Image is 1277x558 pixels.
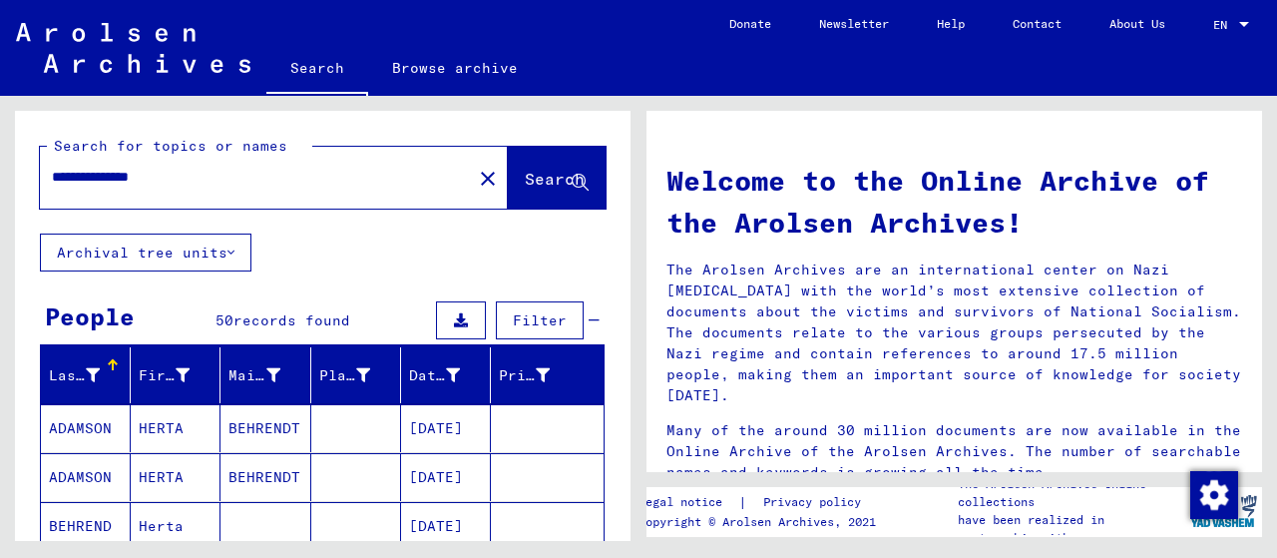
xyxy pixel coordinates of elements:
[45,298,135,334] div: People
[499,359,580,391] div: Prisoner #
[16,23,250,73] img: Arolsen_neg.svg
[1213,18,1235,32] span: EN
[131,347,220,403] mat-header-cell: First Name
[666,160,1242,244] h1: Welcome to the Online Archive of the Arolsen Archives!
[266,44,368,96] a: Search
[958,475,1185,511] p: The Arolsen Archives online collections
[220,404,310,452] mat-cell: BEHRENDT
[499,365,550,386] div: Prisoner #
[491,347,604,403] mat-header-cell: Prisoner #
[49,359,130,391] div: Last Name
[220,347,310,403] mat-header-cell: Maiden Name
[131,453,220,501] mat-cell: HERTA
[638,492,885,513] div: |
[319,365,370,386] div: Place of Birth
[41,347,131,403] mat-header-cell: Last Name
[215,311,233,329] span: 50
[139,359,219,391] div: First Name
[409,365,460,386] div: Date of Birth
[476,167,500,191] mat-icon: close
[220,453,310,501] mat-cell: BEHRENDT
[319,359,400,391] div: Place of Birth
[41,453,131,501] mat-cell: ADAMSON
[958,511,1185,547] p: have been realized in partnership with
[401,347,491,403] mat-header-cell: Date of Birth
[525,169,585,189] span: Search
[513,311,567,329] span: Filter
[368,44,542,92] a: Browse archive
[41,502,131,550] mat-cell: BEHREND
[139,365,190,386] div: First Name
[409,359,490,391] div: Date of Birth
[747,492,885,513] a: Privacy policy
[41,404,131,452] mat-cell: ADAMSON
[131,404,220,452] mat-cell: HERTA
[54,137,287,155] mat-label: Search for topics or names
[496,301,584,339] button: Filter
[1189,470,1237,518] div: Change consent
[228,359,309,391] div: Maiden Name
[401,453,491,501] mat-cell: [DATE]
[638,513,885,531] p: Copyright © Arolsen Archives, 2021
[233,311,350,329] span: records found
[638,492,738,513] a: Legal notice
[508,147,606,209] button: Search
[1190,471,1238,519] img: Change consent
[468,158,508,198] button: Clear
[666,420,1242,483] p: Many of the around 30 million documents are now available in the Online Archive of the Arolsen Ar...
[228,365,279,386] div: Maiden Name
[131,502,220,550] mat-cell: Herta
[311,347,401,403] mat-header-cell: Place of Birth
[40,234,251,272] button: Archival tree units
[401,502,491,550] mat-cell: [DATE]
[1186,486,1261,536] img: yv_logo.png
[49,365,100,386] div: Last Name
[666,260,1242,406] p: The Arolsen Archives are an international center on Nazi [MEDICAL_DATA] with the world’s most ext...
[401,404,491,452] mat-cell: [DATE]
